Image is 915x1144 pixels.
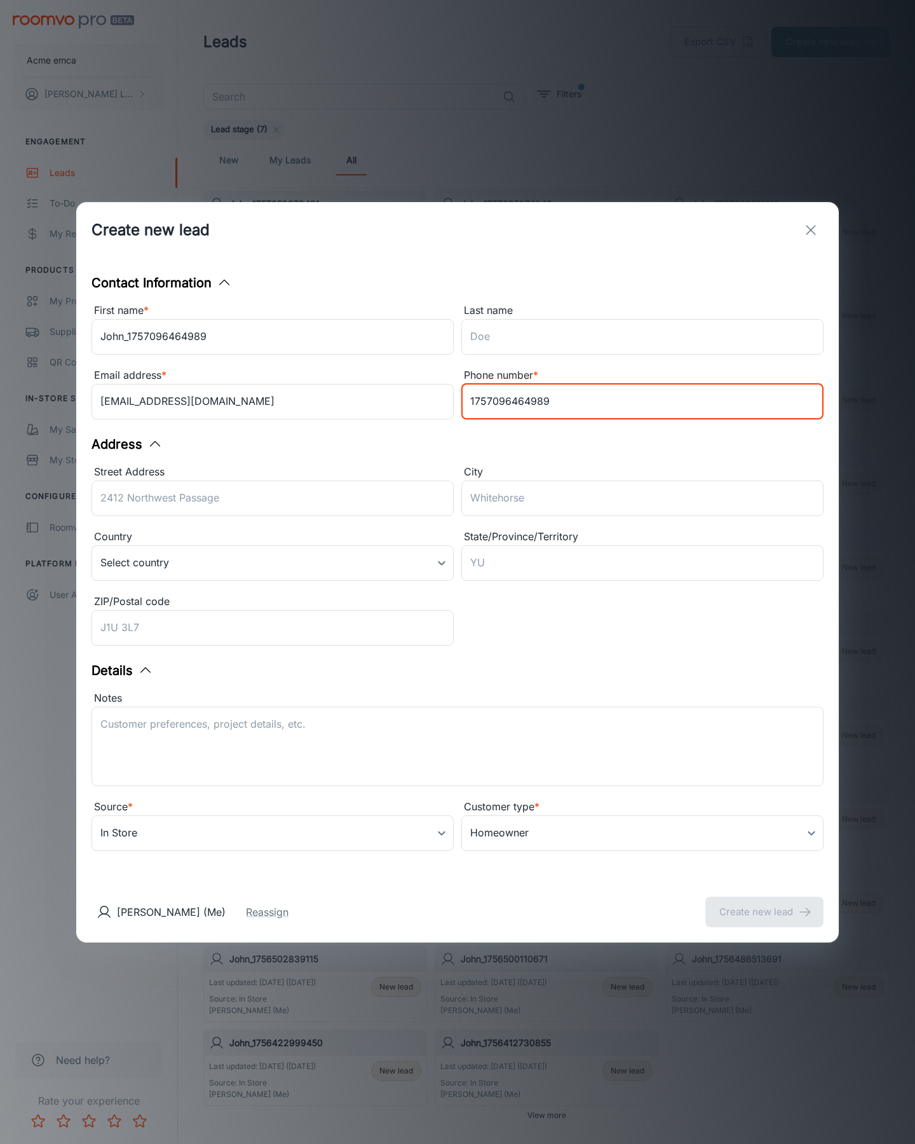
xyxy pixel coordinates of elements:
[91,319,454,355] input: John
[91,464,454,480] div: Street Address
[461,464,823,480] div: City
[461,319,823,355] input: Doe
[91,384,454,419] input: myname@example.com
[91,273,232,292] button: Contact Information
[117,904,226,920] p: [PERSON_NAME] (Me)
[91,529,454,545] div: Country
[91,303,454,319] div: First name
[91,219,210,242] h1: Create new lead
[91,594,454,610] div: ZIP/Postal code
[461,529,823,545] div: State/Province/Territory
[91,690,823,707] div: Notes
[91,545,454,581] div: Select country
[461,545,823,581] input: YU
[91,799,454,815] div: Source
[461,384,823,419] input: +1 439-123-4567
[461,799,823,815] div: Customer type
[91,367,454,384] div: Email address
[798,217,823,243] button: exit
[461,480,823,516] input: Whitehorse
[461,815,823,851] div: Homeowner
[91,610,454,646] input: J1U 3L7
[246,904,288,920] button: Reassign
[91,661,153,680] button: Details
[461,367,823,384] div: Phone number
[91,815,454,851] div: In Store
[461,303,823,319] div: Last name
[91,435,163,454] button: Address
[91,480,454,516] input: 2412 Northwest Passage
